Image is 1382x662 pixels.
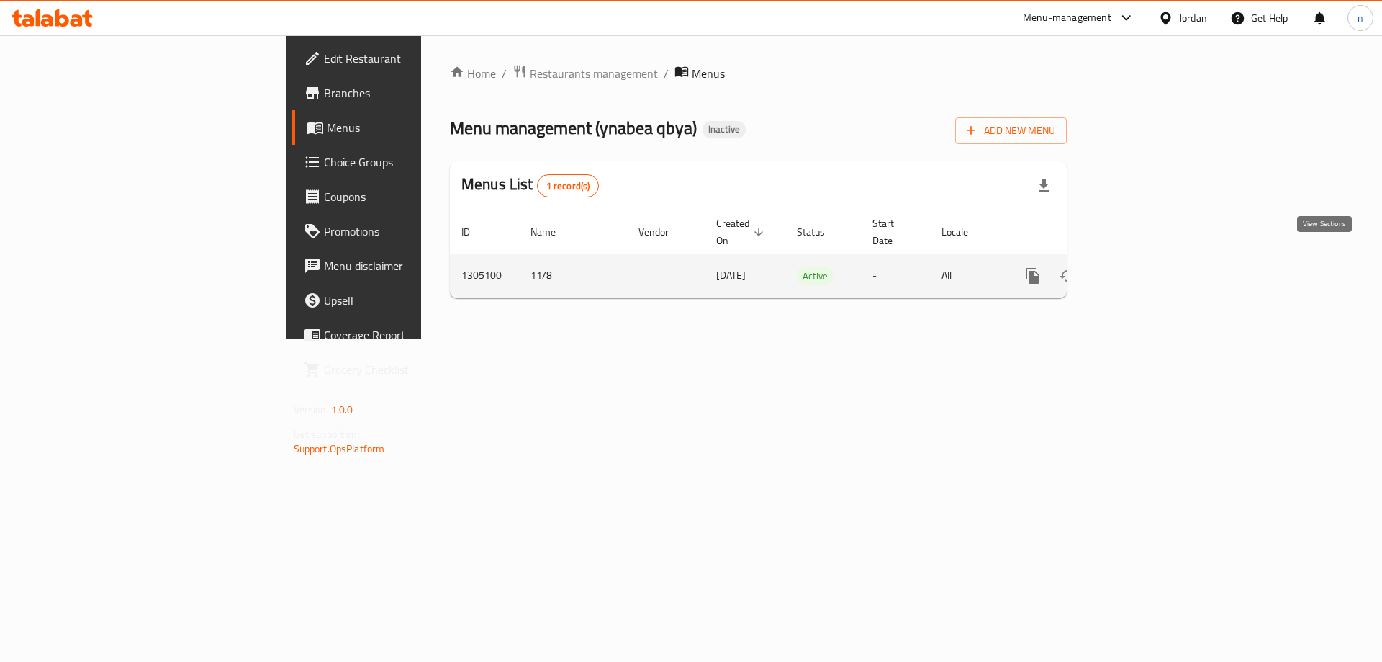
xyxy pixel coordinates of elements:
[692,65,725,82] span: Menus
[797,267,834,285] div: Active
[450,64,1067,83] nav: breadcrumb
[1023,9,1111,27] div: Menu-management
[638,223,687,241] span: Vendor
[941,223,987,241] span: Locale
[872,215,913,249] span: Start Date
[324,326,506,344] span: Coverage Report
[797,223,844,241] span: Status
[292,179,518,214] a: Coupons
[450,210,1165,298] table: enhanced table
[324,188,506,205] span: Coupons
[324,257,506,274] span: Menu disclaimer
[1050,259,1085,293] button: Change Status
[292,352,518,387] a: Grocery Checklist
[292,76,518,110] a: Branches
[324,153,506,171] span: Choice Groups
[292,145,518,179] a: Choice Groups
[1358,10,1363,26] span: n
[294,439,385,458] a: Support.OpsPlatform
[1004,210,1165,254] th: Actions
[930,254,1004,298] td: All
[703,123,746,135] span: Inactive
[292,41,518,76] a: Edit Restaurant
[292,318,518,352] a: Coverage Report
[955,117,1067,144] button: Add New Menu
[324,84,506,102] span: Branches
[1026,169,1061,203] div: Export file
[292,283,518,318] a: Upsell
[519,254,627,298] td: 11/8
[324,50,506,67] span: Edit Restaurant
[797,268,834,285] span: Active
[703,121,746,138] div: Inactive
[292,249,518,283] a: Menu disclaimer
[294,401,329,419] span: Version:
[1179,10,1207,26] div: Jordan
[537,174,600,197] div: Total records count
[716,215,768,249] span: Created On
[664,65,669,82] li: /
[512,64,658,83] a: Restaurants management
[461,223,489,241] span: ID
[324,361,506,378] span: Grocery Checklist
[292,110,518,145] a: Menus
[324,223,506,240] span: Promotions
[530,223,574,241] span: Name
[716,266,746,285] span: [DATE]
[538,179,599,193] span: 1 record(s)
[324,292,506,309] span: Upsell
[327,119,506,136] span: Menus
[530,65,658,82] span: Restaurants management
[461,174,599,197] h2: Menus List
[292,214,518,249] a: Promotions
[331,401,353,419] span: 1.0.0
[861,254,930,298] td: -
[1016,259,1050,293] button: more
[450,112,697,144] span: Menu management ( ynabea qbya )
[294,425,360,444] span: Get support on:
[967,122,1055,140] span: Add New Menu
